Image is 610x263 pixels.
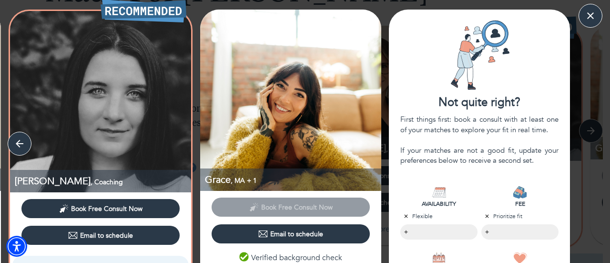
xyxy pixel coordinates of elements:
[400,115,559,166] div: First things first: book a consult with at least one of your matches to explore your fit in real ...
[71,204,142,213] span: Book Free Consult Now
[200,10,381,191] img: Grace Lang profile
[91,178,123,187] span: , Coaching
[6,236,27,257] div: Accessibility Menu
[432,185,446,200] img: AVAILABILITY
[258,229,323,239] div: Email to schedule
[481,200,559,208] p: FEE
[212,224,370,243] button: Email to schedule
[205,173,381,186] p: MA, Coaching
[10,11,191,192] img: Abigail Finck profile
[15,175,191,188] p: Coaching
[513,185,527,200] img: FEE
[212,202,370,211] span: This provider has not yet shared their calendar link. Please email the provider to schedule
[389,95,570,111] div: Not quite right?
[400,200,478,208] p: AVAILABILITY
[68,231,133,240] div: Email to schedule
[21,226,180,245] button: Email to schedule
[481,212,559,221] p: Prioritize fit
[21,199,180,218] button: Book Free Consult Now
[231,176,257,185] span: , MA + 1
[444,19,515,91] img: Card icon
[400,212,478,221] p: Flexible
